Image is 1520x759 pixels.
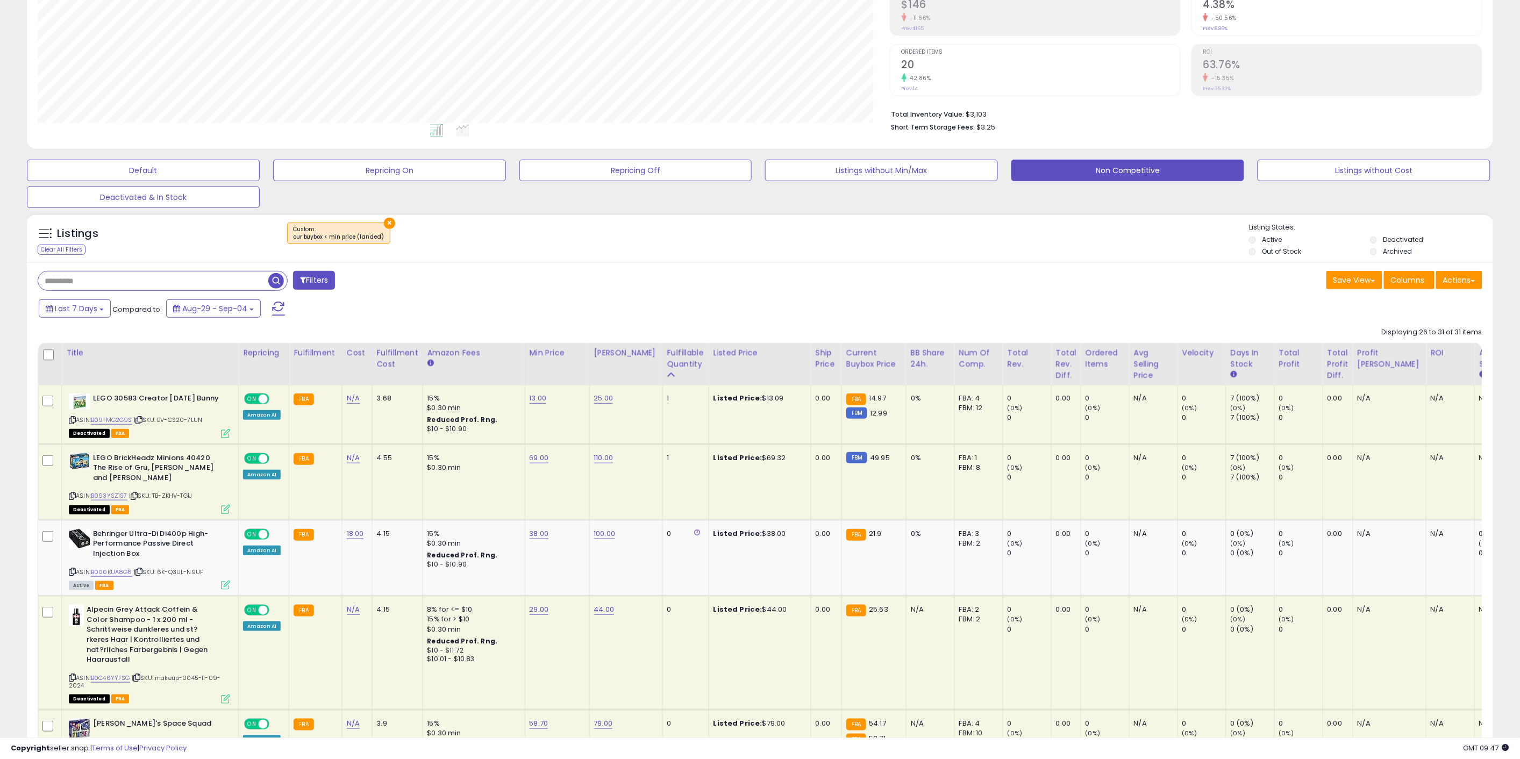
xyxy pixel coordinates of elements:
div: $38.00 [713,529,803,539]
div: 0 [1008,472,1051,482]
a: N/A [347,604,360,615]
a: B09TMG2G9S [91,416,132,425]
small: FBA [294,529,313,541]
div: Num of Comp. [959,347,998,370]
div: $10.01 - $10.83 [427,655,517,664]
div: 0 (0%) [1231,625,1274,634]
div: Amazon AI [243,410,281,420]
b: Alpecin Grey Attack Coffein & Color Shampoo - 1 x 200 ml - Schrittweise dunkleres und st?rkeres H... [87,605,217,667]
button: Columns [1384,271,1435,289]
div: 0 [1008,393,1051,403]
div: Min Price [530,347,585,359]
b: Listed Price: [713,718,762,728]
div: 0 [1086,625,1129,634]
button: Aug-29 - Sep-04 [166,299,261,318]
small: (0%) [1479,539,1494,548]
span: Last 7 Days [55,303,97,314]
span: OFF [268,454,285,463]
span: 54.17 [869,718,886,728]
small: FBA [846,393,866,405]
small: 42.86% [907,74,931,82]
div: 0 [1086,548,1129,558]
small: Days In Stock. [1231,370,1237,379]
div: Cost [347,347,368,359]
div: N/A [1358,453,1418,463]
a: 110.00 [594,453,613,463]
span: 21.9 [869,528,882,539]
b: Listed Price: [713,393,762,403]
div: Amazon AI [243,621,281,631]
div: 0 [1008,625,1051,634]
div: 0 (0%) [1231,548,1274,558]
div: Profit [PERSON_NAME] [1358,347,1422,370]
div: N/A [1134,529,1169,539]
div: 1 [667,393,701,403]
small: -50.56% [1208,14,1237,22]
span: ON [245,606,259,615]
div: 0 [667,605,701,614]
div: $0.30 min [427,625,517,634]
div: 0 [667,529,701,539]
p: Listing States: [1249,223,1493,233]
b: Behringer Ultra-Di Di400p High-Performance Passive Direct Injection Box [93,529,224,562]
div: FBA: 4 [959,393,995,403]
div: 15% [427,393,517,403]
div: FBA: 3 [959,529,995,539]
a: B093YSZ1S7 [91,491,127,500]
div: 0.00 [1328,453,1345,463]
div: N/A [1479,453,1515,463]
button: Default [27,160,260,181]
b: LEGO BrickHeadz Minions 40420 The Rise of Gru, [PERSON_NAME] and [PERSON_NAME] [93,453,224,486]
div: $69.32 [713,453,803,463]
div: cur buybox < min price (landed) [293,233,384,241]
span: 49.95 [870,453,890,463]
small: (0%) [1008,463,1023,472]
small: (0%) [1231,463,1246,472]
div: 0.00 [1328,393,1345,403]
span: ON [245,395,259,404]
div: N/A [1358,393,1418,403]
small: (0%) [1008,404,1023,412]
div: 0 [1279,605,1323,614]
small: FBM [846,407,867,419]
div: Fulfillable Quantity [667,347,704,370]
button: Non Competitive [1011,160,1244,181]
b: Listed Price: [713,528,762,539]
div: ASIN: [69,605,230,702]
div: 0 [1182,413,1226,423]
div: 0 [1279,529,1323,539]
div: Avg Selling Price [1134,347,1173,381]
div: Total Profit Diff. [1328,347,1348,381]
div: N/A [1134,453,1169,463]
a: N/A [347,718,360,729]
span: 14.97 [869,393,886,403]
small: (0%) [1279,615,1294,624]
div: 0 [1182,529,1226,539]
div: Listed Price [713,347,807,359]
span: Columns [1391,275,1425,285]
div: 0 [667,719,701,728]
div: 0.00 [1328,605,1345,614]
small: (0%) [1086,539,1101,548]
div: 0 [1182,719,1226,728]
div: Ordered Items [1086,347,1125,370]
small: (0%) [1182,463,1197,472]
label: Deactivated [1383,235,1424,244]
span: OFF [268,395,285,404]
div: 0 [1086,605,1129,614]
div: 7 (100%) [1231,453,1274,463]
label: Archived [1383,247,1412,256]
small: (0%) [1008,615,1023,624]
div: FBA: 4 [959,719,995,728]
small: Prev: 8.86% [1203,25,1228,32]
div: 0 [1279,413,1323,423]
div: 0.00 [1056,529,1073,539]
div: 0.00 [1328,719,1345,728]
div: ASIN: [69,529,230,589]
div: Current Buybox Price [846,347,902,370]
div: 0 [1182,548,1226,558]
a: 44.00 [594,604,615,615]
div: Title [66,347,234,359]
button: Repricing On [273,160,506,181]
div: 0 [1182,625,1226,634]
